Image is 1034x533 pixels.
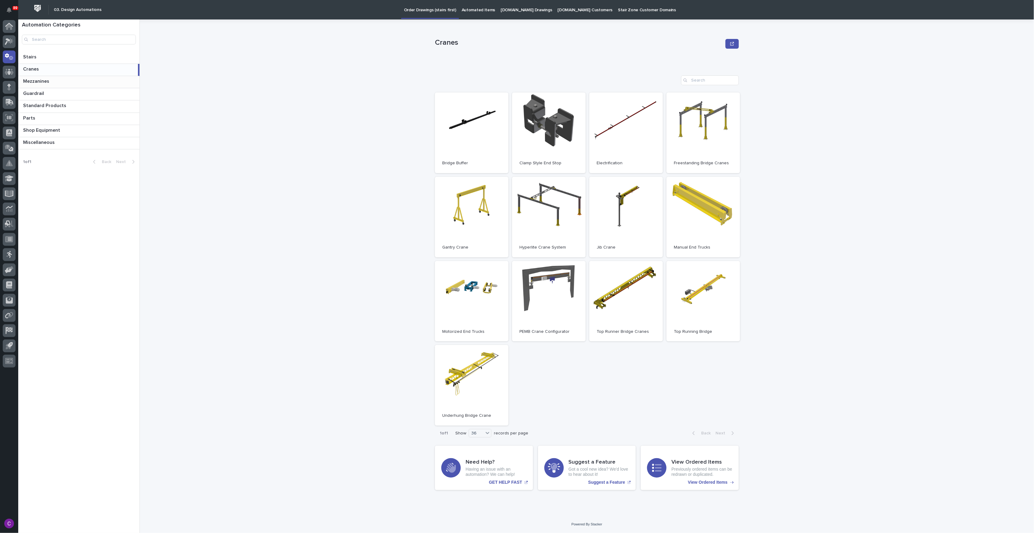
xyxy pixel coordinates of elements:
[22,35,136,44] input: Search
[538,446,636,490] a: Suggest a Feature
[13,6,17,10] p: 89
[597,329,656,334] p: Top Runner Bridge Cranes
[54,7,102,12] h2: 03. Design Automations
[442,413,501,418] p: Underhung Bridge Crane
[116,160,129,164] span: Next
[32,3,43,14] img: Workspace Logo
[671,459,732,466] h3: View Ordered Items
[18,52,140,64] a: StairsStairs
[688,430,713,436] button: Back
[18,113,140,125] a: PartsParts
[641,446,739,490] a: View Ordered Items
[8,7,16,17] div: Notifications89
[114,159,140,165] button: Next
[18,76,140,88] a: MezzaninesMezzanines
[589,92,663,173] a: Electrification
[466,467,527,477] p: Having an issue with an automation? We can help!
[715,431,729,435] span: Next
[23,126,61,133] p: Shop Equipment
[88,159,114,165] button: Back
[18,125,140,137] a: Shop EquipmentShop Equipment
[23,77,50,84] p: Mezzanines
[23,102,67,109] p: Standard Products
[18,100,140,113] a: Standard ProductsStandard Products
[698,431,711,435] span: Back
[466,459,527,466] h3: Need Help?
[435,261,508,342] a: Motorized End Trucks
[3,4,16,16] button: Notifications
[589,177,663,257] a: Jib Crane
[681,75,739,85] input: Search
[435,426,453,441] p: 1 of 1
[23,89,45,96] p: Guardrail
[674,161,733,166] p: Freestanding Bridge Cranes
[688,480,728,485] p: View Ordered Items
[588,480,625,485] p: Suggest a Feature
[23,138,56,145] p: Miscellaneous
[569,467,630,477] p: Got a cool new idea? We'd love to hear about it!
[674,329,733,334] p: Top Running Bridge
[674,245,733,250] p: Manual End Trucks
[435,92,508,173] a: Bridge Buffer
[23,114,36,121] p: Parts
[494,431,528,436] p: records per page
[455,431,466,436] p: Show
[519,161,578,166] p: Clamp Style End Stop
[589,261,663,342] a: Top Runner Bridge Cranes
[519,245,578,250] p: Hyperlite Crane System
[519,329,578,334] p: PEMB Crane Configurator
[597,245,656,250] p: Jib Crane
[23,53,38,60] p: Stairs
[571,522,602,526] a: Powered By Stacker
[469,430,484,437] div: 36
[442,161,501,166] p: Bridge Buffer
[18,137,140,149] a: MiscellaneousMiscellaneous
[667,92,740,173] a: Freestanding Bridge Cranes
[667,261,740,342] a: Top Running Bridge
[435,345,508,426] a: Underhung Bridge Crane
[667,177,740,257] a: Manual End Trucks
[18,155,36,169] p: 1 of 1
[18,88,140,100] a: GuardrailGuardrail
[569,459,630,466] h3: Suggest a Feature
[435,446,533,490] a: GET HELP FAST
[435,177,508,257] a: Gantry Crane
[23,65,40,72] p: Cranes
[597,161,656,166] p: Electrification
[435,38,723,47] p: Cranes
[98,160,111,164] span: Back
[18,64,140,76] a: CranesCranes
[442,245,501,250] p: Gantry Crane
[671,467,732,477] p: Previously ordered items can be redrawn or duplicated.
[489,480,522,485] p: GET HELP FAST
[22,22,136,29] h1: Automation Categories
[512,261,586,342] a: PEMB Crane Configurator
[442,329,501,334] p: Motorized End Trucks
[713,430,739,436] button: Next
[512,177,586,257] a: Hyperlite Crane System
[3,517,16,530] button: users-avatar
[512,92,586,173] a: Clamp Style End Stop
